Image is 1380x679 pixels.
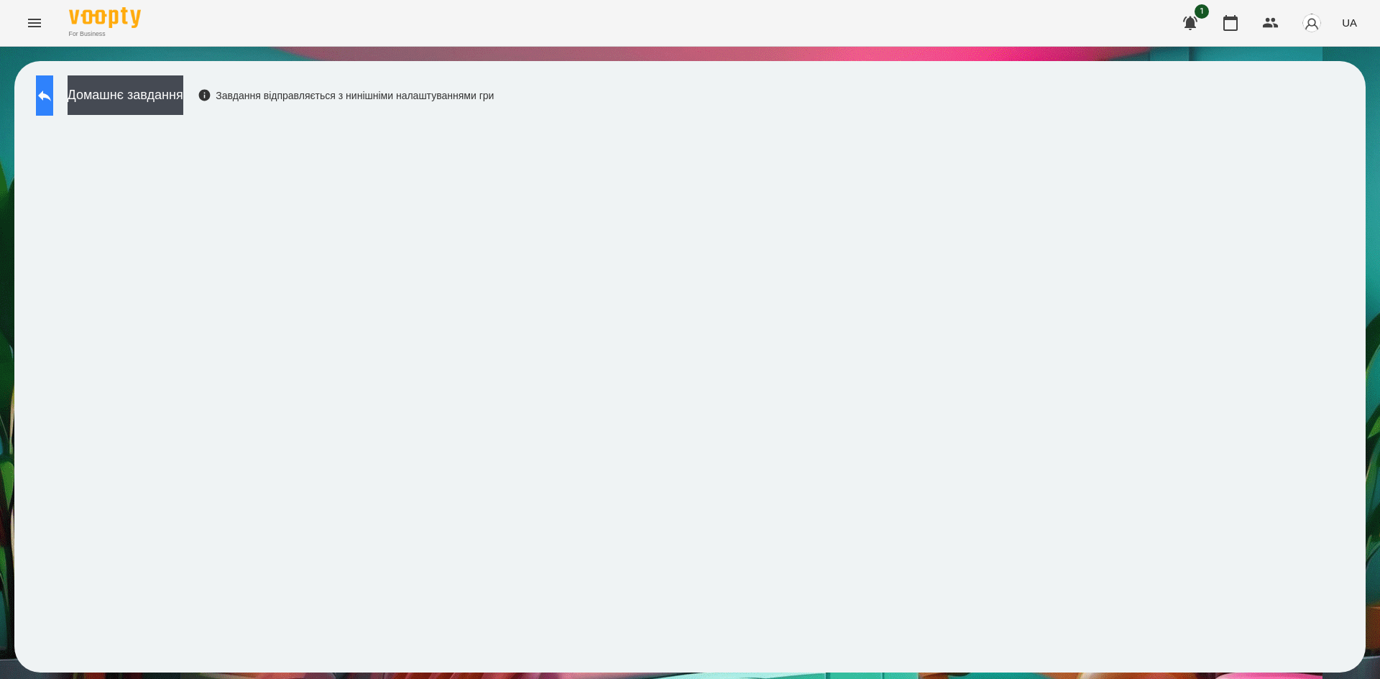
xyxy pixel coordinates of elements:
[1336,9,1363,36] button: UA
[69,7,141,28] img: Voopty Logo
[17,6,52,40] button: Menu
[1302,13,1322,33] img: avatar_s.png
[1195,4,1209,19] span: 1
[68,75,183,115] button: Домашнє завдання
[1342,15,1357,30] span: UA
[69,29,141,39] span: For Business
[198,88,494,103] div: Завдання відправляється з нинішніми налаштуваннями гри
